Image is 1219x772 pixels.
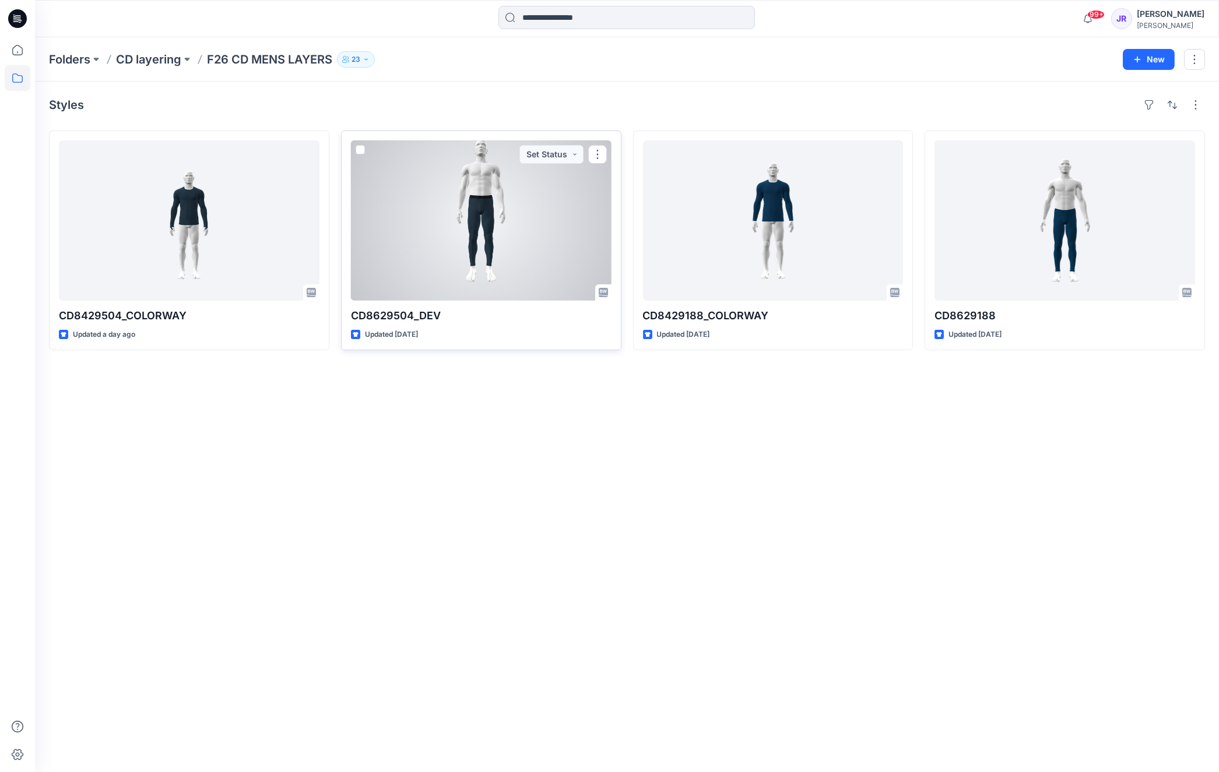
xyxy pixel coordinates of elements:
button: 23 [337,51,375,68]
div: JR [1111,8,1132,29]
p: CD8629504_DEV [351,308,612,324]
p: 23 [352,53,360,66]
p: CD8629188 [935,308,1195,324]
a: CD8429504_COLORWAY [59,140,319,301]
a: Folders [49,51,90,68]
h4: Styles [49,98,84,112]
p: CD8429188_COLORWAY [643,308,904,324]
span: 99+ [1087,10,1105,19]
a: CD8629188 [935,140,1195,301]
button: New [1123,49,1175,70]
a: CD8629504_DEV [351,140,612,301]
p: CD8429504_COLORWAY [59,308,319,324]
p: Updated [DATE] [365,329,418,341]
p: Updated [DATE] [948,329,1002,341]
p: Updated [DATE] [657,329,710,341]
p: F26 CD MENS LAYERS [207,51,332,68]
a: CD layering [116,51,181,68]
p: Updated a day ago [73,329,135,341]
a: CD8429188_COLORWAY [643,140,904,301]
div: [PERSON_NAME] [1137,7,1204,21]
div: [PERSON_NAME] [1137,21,1204,30]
